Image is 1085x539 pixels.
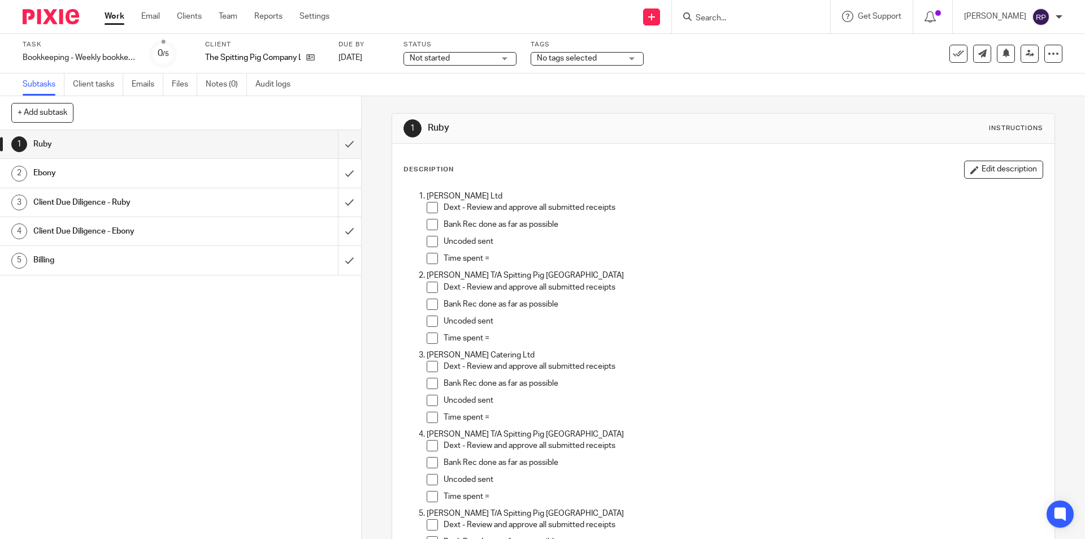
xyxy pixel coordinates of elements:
div: 2 [11,166,27,182]
p: Dext - Review and approve all submitted receipts [444,282,1042,293]
a: Subtasks [23,74,64,96]
small: /5 [163,51,169,57]
a: Email [141,11,160,22]
button: Edit description [964,161,1043,179]
div: Bookkeeping - Weekly bookkeeping SP group [23,52,136,63]
div: 1 [403,119,422,137]
a: Work [105,11,124,22]
div: 0 [158,47,169,60]
img: Pixie [23,9,79,24]
input: Search [695,14,796,24]
label: Due by [338,40,389,49]
p: [PERSON_NAME] T/A Spitting Pig [GEOGRAPHIC_DATA] [427,429,1042,440]
span: [DATE] [338,54,362,62]
div: Instructions [989,124,1043,133]
p: Dext - Review and approve all submitted receipts [444,202,1042,213]
p: Bank Rec done as far as possible [444,299,1042,310]
label: Tags [531,40,644,49]
p: Uncoded sent [444,236,1042,247]
p: Dext - Review and approve all submitted receipts [444,440,1042,451]
p: Bank Rec done as far as possible [444,378,1042,389]
div: 3 [11,195,27,210]
div: 5 [11,253,27,269]
h1: Ruby [33,136,229,153]
a: Emails [132,74,163,96]
p: Time spent = [444,333,1042,344]
a: Client tasks [73,74,123,96]
p: [PERSON_NAME] [964,11,1026,22]
p: [PERSON_NAME] T/A Spitting Pig [GEOGRAPHIC_DATA] [427,508,1042,519]
span: Not started [410,54,450,62]
p: [PERSON_NAME] Catering Ltd [427,350,1042,361]
h1: Client Due Diligence - Ebony [33,223,229,240]
label: Status [403,40,517,49]
img: svg%3E [1032,8,1050,26]
h1: Client Due Diligence - Ruby [33,194,229,211]
a: Reports [254,11,283,22]
p: Uncoded sent [444,316,1042,327]
p: Dext - Review and approve all submitted receipts [444,361,1042,372]
p: Bank Rec done as far as possible [444,457,1042,468]
p: [PERSON_NAME] Ltd [427,191,1042,202]
a: Audit logs [255,74,299,96]
p: Uncoded sent [444,395,1042,406]
p: Description [403,165,454,174]
p: Time spent = [444,253,1042,264]
a: Notes (0) [206,74,247,96]
p: Time spent = [444,412,1042,423]
div: 4 [11,223,27,239]
a: Clients [177,11,202,22]
span: Get Support [858,12,901,20]
label: Client [205,40,324,49]
span: No tags selected [537,54,597,62]
p: Uncoded sent [444,474,1042,485]
h1: Billing [33,252,229,269]
p: Time spent = [444,491,1042,502]
a: Team [219,11,237,22]
button: + Add subtask [11,103,73,122]
div: 1 [11,136,27,152]
a: Files [172,74,197,96]
h1: Ebony [33,165,229,182]
p: The Spitting Pig Company Ltd [205,52,301,63]
a: Settings [300,11,329,22]
label: Task [23,40,136,49]
p: Dext - Review and approve all submitted receipts [444,519,1042,531]
p: Bank Rec done as far as possible [444,219,1042,230]
h1: Ruby [428,122,748,134]
p: [PERSON_NAME] T/A Spitting Pig [GEOGRAPHIC_DATA] [427,270,1042,281]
